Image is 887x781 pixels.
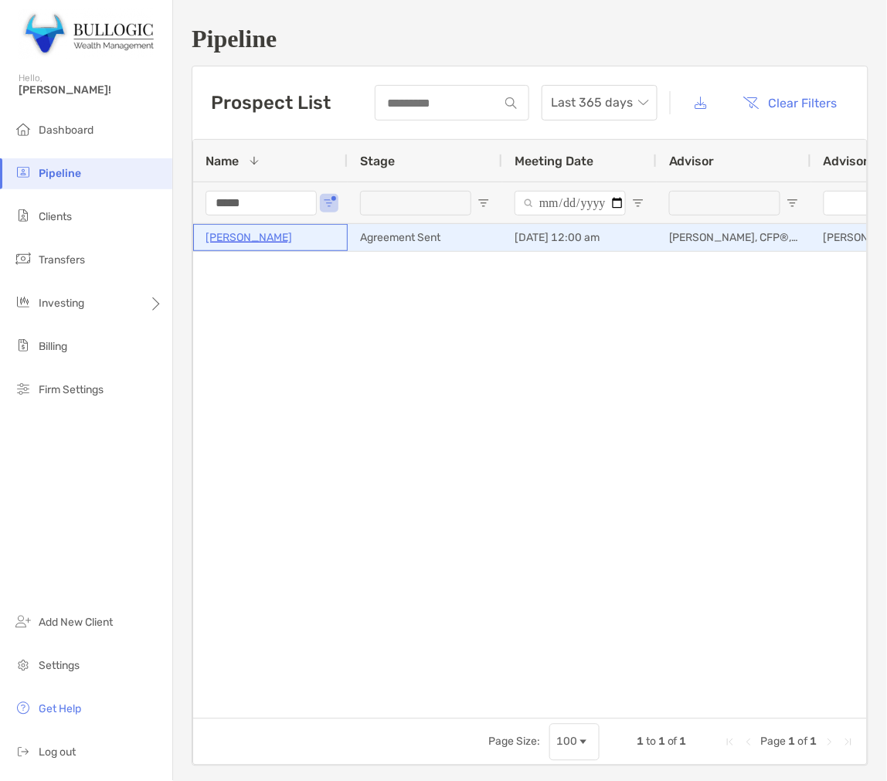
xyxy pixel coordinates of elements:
div: Next Page [824,736,836,749]
span: 1 [680,735,687,749]
span: Pipeline [39,167,81,180]
img: billing icon [14,336,32,355]
span: Billing [39,340,67,353]
img: Zoe Logo [19,6,154,62]
span: Firm Settings [39,383,104,396]
button: Open Filter Menu [787,197,799,209]
span: of [798,735,808,749]
span: 1 [637,735,644,749]
div: Page Size: [488,735,540,749]
span: Last 365 days [551,86,648,120]
div: 100 [556,735,577,749]
div: Page Size [549,724,600,761]
span: 1 [658,735,665,749]
div: Last Page [842,736,855,749]
span: Clients [39,210,72,223]
img: clients icon [14,206,32,225]
h1: Pipeline [192,25,868,53]
h3: Prospect List [211,92,331,114]
button: Open Filter Menu [477,197,490,209]
img: firm-settings icon [14,379,32,398]
span: 1 [811,735,817,749]
button: Open Filter Menu [632,197,644,209]
span: Dashboard [39,124,93,137]
span: Investing [39,297,84,310]
span: Advisor [669,154,715,168]
img: investing icon [14,293,32,311]
img: logout icon [14,742,32,761]
div: Previous Page [743,736,755,749]
img: settings icon [14,656,32,674]
span: [PERSON_NAME]! [19,83,163,97]
span: Log out [39,746,76,759]
img: input icon [505,97,517,109]
span: Meeting Date [515,154,593,168]
div: First Page [724,736,736,749]
img: add_new_client icon [14,613,32,631]
div: Agreement Sent [348,224,502,251]
img: transfers icon [14,250,32,268]
span: Settings [39,660,80,673]
input: Name Filter Input [206,191,317,216]
span: Stage [360,154,395,168]
span: Get Help [39,703,81,716]
span: Transfers [39,253,85,267]
img: pipeline icon [14,163,32,182]
span: to [646,735,656,749]
button: Clear Filters [732,86,849,120]
span: of [668,735,678,749]
img: dashboard icon [14,120,32,138]
a: [PERSON_NAME] [206,228,292,247]
button: Open Filter Menu [323,197,335,209]
div: [PERSON_NAME], CFP®, EA, CTC, RICP, RLP [657,224,811,251]
span: 1 [789,735,796,749]
img: get-help icon [14,699,32,718]
span: Name [206,154,239,168]
span: Page [761,735,787,749]
input: Meeting Date Filter Input [515,191,626,216]
span: Add New Client [39,616,113,630]
div: [DATE] 12:00 am [502,224,657,251]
